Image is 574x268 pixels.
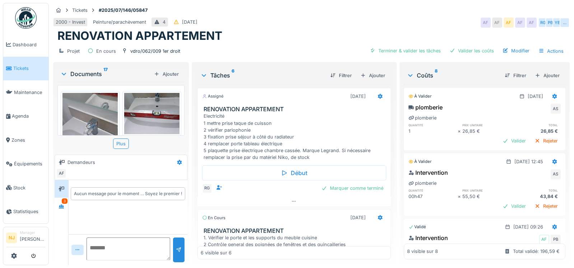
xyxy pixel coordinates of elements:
[532,201,561,211] div: Rejeter
[20,230,46,245] li: [PERSON_NAME]
[3,104,48,128] a: Agenda
[514,158,543,165] div: [DATE] 12:45
[551,169,561,179] div: AS
[201,249,232,256] div: 6 visible sur 6
[14,89,46,96] span: Maintenance
[11,137,46,144] span: Zones
[535,46,567,56] div: Actions
[409,93,431,99] div: À valider
[3,33,48,57] a: Dashboard
[462,123,512,127] h6: prix unitaire
[327,71,355,80] div: Filtrer
[204,227,388,234] h3: RENOVATION APPARTEMENT
[15,7,37,29] img: Badge_color-CXgf-gQk.svg
[350,214,366,221] div: [DATE]
[513,248,560,255] div: Total validé: 196,59 €
[232,71,234,80] sup: 6
[447,46,497,56] div: Valider les coûts
[462,188,512,193] h6: prix unitaire
[13,65,46,72] span: Tickets
[67,159,95,166] div: Demandeurs
[409,188,458,193] h6: quantité
[202,93,224,99] div: Assigné
[409,128,458,135] div: 1
[13,208,46,215] span: Statistiques
[96,7,150,14] strong: #2025/07/146/05847
[103,70,108,78] sup: 17
[532,71,563,80] div: Ajouter
[124,93,179,134] img: s6mgkrlidzm5bxlxpy6mkc1py6k7
[72,7,88,14] div: Tickets
[67,48,80,55] div: Projet
[538,18,548,28] div: RG
[3,152,48,176] a: Équipements
[409,224,426,230] div: Validé
[409,114,437,121] div: plomberie
[200,71,325,80] div: Tâches
[62,198,67,204] div: 3
[3,80,48,104] a: Maintenance
[560,18,570,28] div: …
[481,18,491,28] div: AF
[528,93,543,100] div: [DATE]
[409,193,458,200] div: 00h47
[500,201,529,211] div: Valider
[500,136,529,146] div: Valider
[515,18,525,28] div: AF
[358,71,388,80] div: Ajouter
[407,71,499,80] div: Coûts
[552,18,563,28] div: YE
[462,128,512,135] div: 26,85 €
[409,103,443,112] div: plomberie
[492,18,502,28] div: AF
[3,128,48,152] a: Zones
[204,234,388,262] div: 1. Vérifier le porte et les supports du meuble cuisine 2 Contrôle general des poignées de fenêtre...
[532,136,561,146] div: Rejeter
[318,183,386,193] div: Marquer comme terminé
[527,18,537,28] div: AF
[3,57,48,81] a: Tickets
[409,123,458,127] h6: quantité
[163,19,165,25] div: 4
[6,232,17,243] li: NJ
[60,70,151,78] div: Documents
[56,168,66,178] div: AF
[458,128,462,135] div: ×
[462,193,512,200] div: 55,50 €
[204,113,388,161] div: Electricité 1 mettre prise taque de cuisson 2 vérifier parlophonie 3 fixation prise séjour à côté...
[512,193,561,200] div: 43,84 €
[500,46,532,56] div: Modifier
[409,180,437,187] div: plomberie
[62,93,118,166] img: tbln8rkhl1666v164jgxl6hz3ttq
[20,230,46,235] div: Manager
[409,234,448,242] div: Intervention
[551,104,561,114] div: AS
[13,184,46,191] span: Stock
[409,168,448,177] div: Intervention
[539,235,549,245] div: AF
[409,159,431,165] div: À valider
[3,200,48,224] a: Statistiques
[458,193,462,200] div: ×
[3,176,48,200] a: Stock
[130,48,180,55] div: vdro/062/009 1er droit
[113,138,129,149] div: Plus
[367,46,444,56] div: Terminer & valider les tâches
[182,19,197,25] div: [DATE]
[435,71,438,80] sup: 8
[6,230,46,247] a: NJ Manager[PERSON_NAME]
[512,123,561,127] h6: total
[407,248,438,255] div: 8 visible sur 8
[204,106,388,113] h3: RENOVATION APPARTEMENT
[202,183,212,193] div: RG
[14,160,46,167] span: Équipements
[151,69,182,79] div: Ajouter
[74,191,182,197] div: Aucun message pour le moment … Soyez le premier !
[512,128,561,135] div: 26,85 €
[12,113,46,119] span: Agenda
[513,224,543,230] div: [DATE] 09:26
[56,19,85,25] div: 2000 - Invest
[551,235,561,245] div: PB
[202,165,386,180] div: Début
[512,188,561,193] h6: total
